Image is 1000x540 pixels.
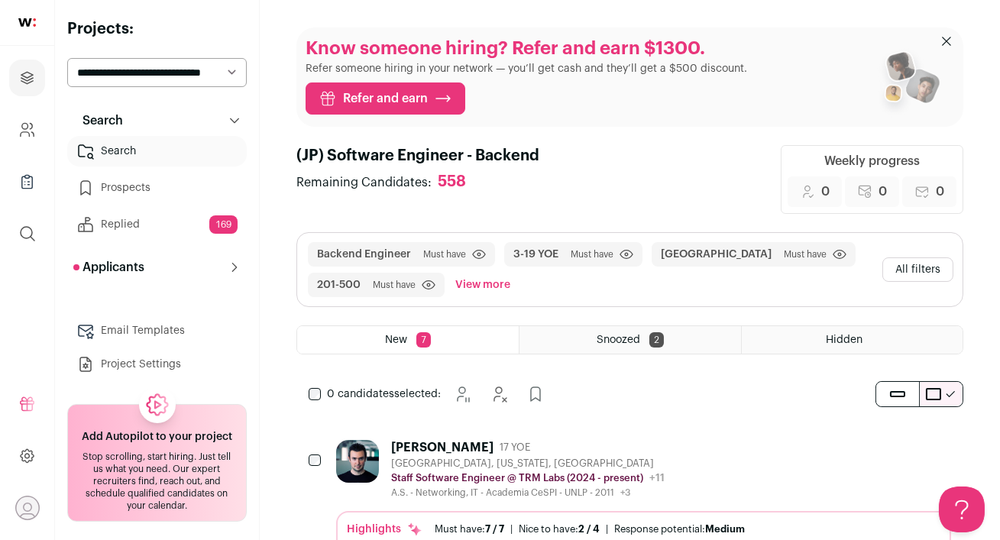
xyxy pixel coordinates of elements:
span: 7 / 7 [485,524,504,534]
span: 2 / 4 [578,524,600,534]
span: Must have [784,248,827,260]
a: Add Autopilot to your project Stop scrolling, start hiring. Just tell us what you need. Our exper... [67,404,247,522]
a: Hidden [742,326,963,354]
a: Refer and earn [306,82,465,115]
span: Snoozed [597,335,640,345]
a: Company Lists [9,163,45,200]
span: 169 [209,215,238,234]
span: 17 YOE [500,441,530,454]
p: Know someone hiring? Refer and earn $1300. [306,37,747,61]
span: New [385,335,407,345]
div: Weekly progress [824,152,920,170]
span: Must have [373,279,416,291]
span: +3 [620,488,630,497]
a: Project Settings [67,349,247,380]
div: [PERSON_NAME] [391,440,494,455]
span: 0 [879,183,887,201]
span: 0 candidates [327,389,394,399]
img: wellfound-shorthand-0d5821cbd27db2630d0214b213865d53afaa358527fdda9d0ea32b1df1b89c2c.svg [18,18,36,27]
button: Add to Prospects [520,379,551,409]
img: referral_people_group_2-7c1ec42c15280f3369c0665c33c00ed472fd7f6af9dd0ec46c364f9a93ccf9a4.png [875,45,942,118]
span: 0 [821,183,830,201]
h2: Add Autopilot to your project [82,429,232,445]
button: All filters [882,257,953,282]
div: Highlights [347,522,422,537]
h2: Projects: [67,18,247,40]
a: Company and ATS Settings [9,112,45,148]
button: Snooze [447,379,477,409]
span: Remaining Candidates: [296,173,432,192]
div: 558 [438,173,466,192]
span: +11 [649,473,665,483]
span: selected: [327,386,441,402]
span: Must have [423,248,466,260]
button: View more [452,273,513,297]
button: Search [67,105,247,136]
p: Staff Software Engineer @ TRM Labs (2024 - present) [391,472,643,484]
div: Nice to have: [519,523,600,535]
button: 201-500 [317,277,361,293]
a: Replied169 [67,209,247,240]
button: Open dropdown [15,496,40,520]
a: Search [67,136,247,167]
span: Medium [705,524,745,534]
iframe: Help Scout Beacon - Open [939,487,985,532]
a: Prospects [67,173,247,203]
span: 7 [416,332,431,348]
span: 2 [649,332,664,348]
button: Hide [484,379,514,409]
p: Applicants [73,258,144,276]
div: [GEOGRAPHIC_DATA], [US_STATE], [GEOGRAPHIC_DATA] [391,458,665,470]
img: 2024be49039ddaf88f2caec76dad7618a081501d607e09f144af3128d7f5b487 [336,440,379,483]
button: Backend Engineer [317,247,411,262]
span: Must have [571,248,613,260]
div: Must have: [435,523,504,535]
a: Email Templates [67,315,247,346]
a: Projects [9,60,45,96]
div: A.S. - Networking, IT - Academia CeSPI - UNLP - 2011 [391,487,665,499]
button: [GEOGRAPHIC_DATA] [661,247,772,262]
button: 3-19 YOE [513,247,558,262]
button: Applicants [67,252,247,283]
span: Hidden [826,335,862,345]
div: Stop scrolling, start hiring. Just tell us what you need. Our expert recruiters find, reach out, ... [77,451,237,512]
span: 0 [936,183,944,201]
p: Search [73,112,123,130]
h1: (JP) Software Engineer - Backend [296,145,539,167]
p: Refer someone hiring in your network — you’ll get cash and they’ll get a $500 discount. [306,61,747,76]
div: Response potential: [614,523,745,535]
ul: | | [435,523,745,535]
a: Snoozed 2 [519,326,740,354]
